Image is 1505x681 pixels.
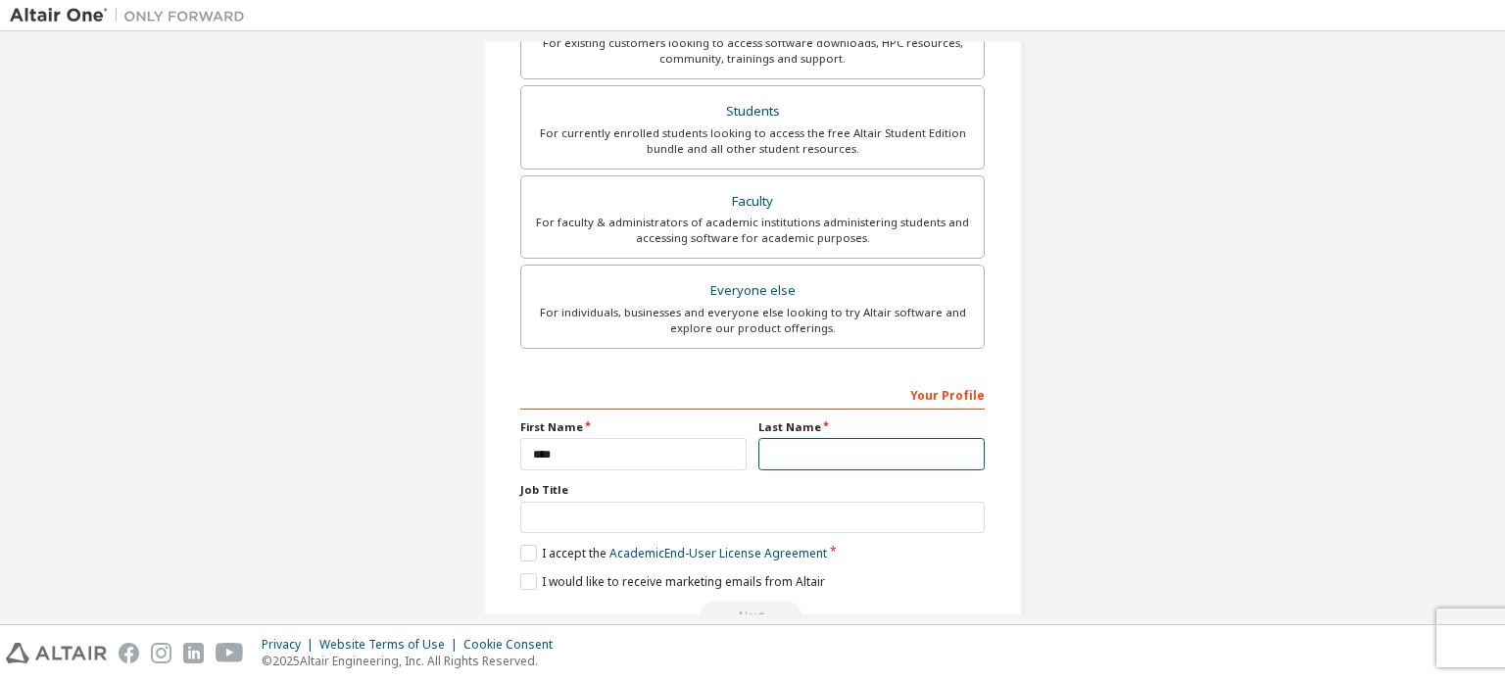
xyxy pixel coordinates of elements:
div: Website Terms of Use [319,637,463,653]
div: For existing customers looking to access software downloads, HPC resources, community, trainings ... [533,35,972,67]
div: For faculty & administrators of academic institutions administering students and accessing softwa... [533,215,972,246]
label: I would like to receive marketing emails from Altair [520,573,825,590]
img: Altair One [10,6,255,25]
label: First Name [520,419,747,435]
div: Students [533,98,972,125]
img: youtube.svg [216,643,244,663]
label: I accept the [520,545,827,561]
div: For currently enrolled students looking to access the free Altair Student Edition bundle and all ... [533,125,972,157]
a: Academic End-User License Agreement [609,545,827,561]
p: © 2025 Altair Engineering, Inc. All Rights Reserved. [262,653,564,669]
label: Last Name [758,419,985,435]
div: Faculty [533,188,972,216]
div: Cookie Consent [463,637,564,653]
div: For individuals, businesses and everyone else looking to try Altair software and explore our prod... [533,305,972,336]
img: altair_logo.svg [6,643,107,663]
img: facebook.svg [119,643,139,663]
div: Everyone else [533,277,972,305]
label: Job Title [520,482,985,498]
div: Your Profile [520,378,985,410]
img: instagram.svg [151,643,171,663]
div: Read and acccept EULA to continue [520,602,985,631]
img: linkedin.svg [183,643,204,663]
div: Privacy [262,637,319,653]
